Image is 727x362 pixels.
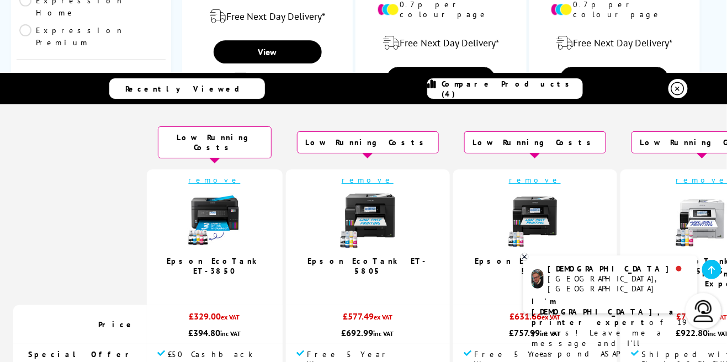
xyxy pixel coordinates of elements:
span: 5.0 [358,281,372,294]
div: [DEMOGRAPHIC_DATA] [548,264,689,274]
a: View [560,67,668,90]
a: Epson EcoTank ET-3850 [167,256,262,276]
span: / 5 [218,281,230,294]
a: Recently Viewed [109,78,265,99]
img: epson-et-5850-with-bottles-small.jpg [507,193,563,248]
a: remove [342,175,394,185]
span: Special Offer [29,349,136,359]
img: chris-livechat.png [532,269,544,289]
img: epson-et-3850-ink-included-new-small.jpg [187,193,242,248]
a: Epson EcoTank ET-5855 [475,256,595,276]
span: £50 Cashback [168,349,253,359]
div: modal_delivery [188,1,347,32]
span: inc VAT [374,329,394,338]
a: remove [189,175,241,185]
a: Compare Products (4) [427,78,583,99]
span: ex VAT [221,313,240,321]
div: Low Running Costs [464,131,606,153]
img: epson-et-5800-with-ink-small.jpg [340,193,395,248]
div: modal_delivery [535,28,694,58]
a: Epson EcoTank ET-5805 [307,256,428,276]
span: Price [99,320,136,329]
a: View [387,67,495,90]
label: Add to Compare [235,72,302,84]
div: £631.66 [464,311,606,327]
span: Compare Products (4) [442,79,582,99]
div: Low Running Costs [158,126,272,158]
div: modal_delivery [362,28,520,58]
span: 4.9 [205,281,218,294]
span: / 5 [372,281,383,294]
b: I'm [DEMOGRAPHIC_DATA], a printer expert [532,296,677,327]
a: Expression Premium [19,24,124,49]
span: Recently Viewed [126,84,251,94]
span: ex VAT [374,313,392,321]
div: [GEOGRAPHIC_DATA], [GEOGRAPHIC_DATA] [548,274,689,294]
span: inc VAT [220,329,241,338]
a: View [214,40,322,63]
p: of 19 years! Leave me a message and I'll respond ASAP [532,296,689,359]
a: remove [509,175,561,185]
img: user-headset-light.svg [693,300,715,322]
div: £394.80 [158,327,272,338]
div: £692.99 [297,327,439,338]
div: £329.00 [158,311,272,327]
div: £577.49 [297,311,439,327]
div: £757.99 [464,327,606,338]
div: Low Running Costs [297,131,439,153]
